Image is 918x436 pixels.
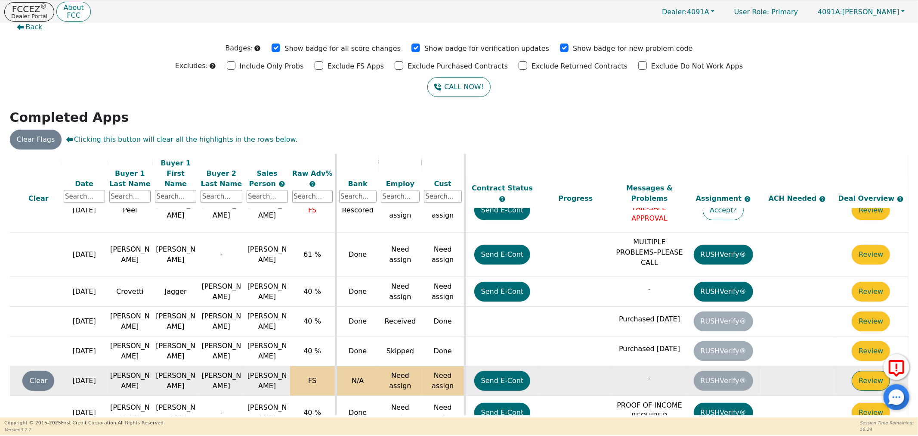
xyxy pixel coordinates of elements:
a: Dealer:4091A [653,5,723,19]
td: [PERSON_NAME] [198,336,244,366]
td: [DATE] [62,277,107,307]
div: Employ [381,178,420,189]
td: - [198,396,244,430]
td: Need assign [422,233,465,277]
td: Need assign [422,396,465,430]
td: Need assign [422,188,465,233]
a: User Role: Primary [726,3,807,20]
p: Exclude Purchased Contracts [408,61,508,72]
span: [PERSON_NAME] [247,282,287,301]
td: [PERSON_NAME] [153,336,198,366]
td: Crovetti [107,277,153,307]
p: Version 3.2.2 [4,427,165,433]
p: FCC [63,12,83,19]
div: Buyer 1 First Name [155,158,196,189]
button: Review [852,403,890,423]
p: Exclude Returned Contracts [532,61,627,72]
td: N/A [336,366,379,396]
span: Deal Overview [838,194,904,202]
td: [PERSON_NAME] [198,366,244,396]
span: Back [26,22,43,32]
td: Need assign [379,233,422,277]
span: 4091A [662,8,709,16]
td: [DATE] [62,233,107,277]
td: Jagger [153,277,198,307]
span: 40 % [303,287,321,296]
span: Dealer: [662,8,687,16]
p: Copyright © 2015- 2025 First Credit Corporation. [4,420,165,427]
td: Need assign [379,366,422,396]
button: RUSHVerify® [694,282,753,302]
button: Send E-Cont [474,403,531,423]
button: Review [852,200,890,220]
td: Rescored [336,188,379,233]
p: Show badge for new problem code [573,44,693,54]
span: FS [308,377,316,385]
span: [PERSON_NAME] [818,8,899,16]
span: [PERSON_NAME] [247,403,287,422]
p: MULTIPLE PROBLEMS–PLEASE CALL [615,237,684,268]
input: Search... [381,190,420,203]
input: Search... [292,190,333,203]
span: Clicking this button will clear all the highlights in the rows below. [66,134,297,145]
span: [PERSON_NAME] [247,342,287,360]
p: Exclude Do Not Work Apps [651,61,743,72]
input: Search... [109,190,151,203]
div: Cust [424,178,462,189]
sup: ® [40,3,47,10]
button: 4091A:[PERSON_NAME] [809,5,914,19]
p: 56:24 [860,426,914,433]
button: Report Error to FCC [884,354,909,380]
td: Skipped [379,336,422,366]
td: [PERSON_NAME] [198,307,244,336]
button: AboutFCC [56,2,90,22]
td: Need assign [379,396,422,430]
td: [PERSON_NAME] [153,307,198,336]
p: Include Only Probs [240,61,304,72]
span: [PERSON_NAME] [247,245,287,264]
td: [DATE] [62,188,107,233]
td: Peel [107,188,153,233]
td: Need assign [379,277,422,307]
input: Search... [339,190,377,203]
p: RESCORE–NOW A FAIL-SAFE APPROVAL [615,193,684,224]
button: Clear [22,371,54,391]
button: Send E-Cont [474,371,531,391]
p: Purchased [DATE] [615,344,684,354]
td: Need assign [422,277,465,307]
input: Search... [247,190,288,203]
td: Done [336,233,379,277]
span: User Role : [734,8,769,16]
button: Send E-Cont [474,282,531,302]
button: RUSHVerify® [694,245,753,265]
div: Messages & Problems [615,183,684,204]
strong: Completed Apps [10,110,129,125]
td: [PERSON_NAME] [107,396,153,430]
button: Send E-Cont [474,245,531,265]
span: 4091A: [818,8,842,16]
span: [PERSON_NAME] [247,312,287,330]
a: CALL NOW! [427,77,491,97]
td: [PERSON_NAME] [198,277,244,307]
p: Primary [726,3,807,20]
p: Show badge for verification updates [424,44,549,54]
span: Raw Adv% [292,169,333,177]
td: [PERSON_NAME] [153,188,198,233]
p: Session Time Remaining: [860,420,914,426]
span: 40 % [303,408,321,417]
td: [PERSON_NAME] [153,233,198,277]
button: Review [852,311,890,331]
div: Date [64,178,105,189]
td: [DATE] [62,366,107,396]
p: Exclude FS Apps [328,61,384,72]
td: [PERSON_NAME] [107,336,153,366]
div: Buyer 1 Last Name [109,168,151,189]
td: Done [422,307,465,336]
td: [DATE] [62,307,107,336]
span: Assignment [696,194,744,202]
td: [DATE] [62,336,107,366]
div: Clear [18,193,59,204]
td: Done [336,336,379,366]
